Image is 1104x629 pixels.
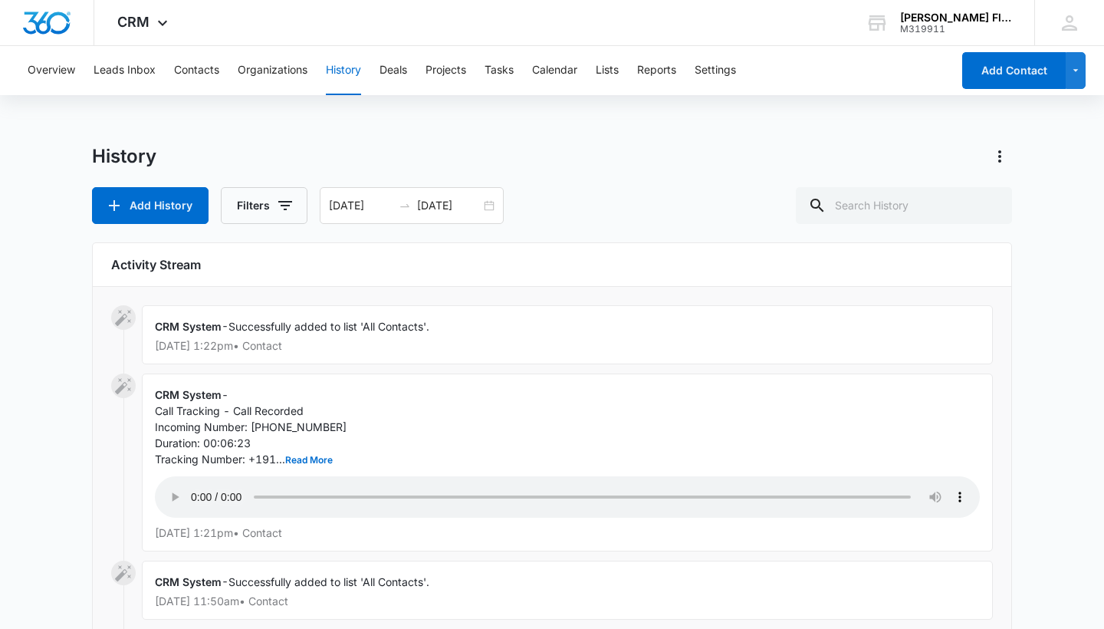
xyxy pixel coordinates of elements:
[155,476,980,518] audio: Your browser does not support the audio tag.
[155,575,222,588] span: CRM System
[111,255,993,274] h6: Activity Stream
[117,14,149,30] span: CRM
[900,24,1012,35] div: account id
[900,12,1012,24] div: account name
[326,46,361,95] button: History
[485,46,514,95] button: Tasks
[329,197,393,214] input: Start date
[142,374,993,552] div: -
[695,46,736,95] button: Settings
[987,144,1012,169] button: Actions
[228,575,429,588] span: Successfully added to list 'All Contacts'.
[228,320,429,333] span: Successfully added to list 'All Contacts'.
[155,404,347,466] span: Call Tracking - Call Recorded Incoming Number: [PHONE_NUMBER] Duration: 00:06:23 Tracking Number:...
[596,46,619,95] button: Lists
[399,199,411,212] span: swap-right
[142,305,993,364] div: -
[155,596,980,607] p: [DATE] 11:50am • Contact
[426,46,466,95] button: Projects
[221,187,307,224] button: Filters
[155,341,980,351] p: [DATE] 1:22pm • Contact
[399,199,411,212] span: to
[962,52,1066,89] button: Add Contact
[142,561,993,620] div: -
[417,197,481,214] input: End date
[92,145,156,168] h1: History
[155,320,222,333] span: CRM System
[637,46,676,95] button: Reports
[174,46,219,95] button: Contacts
[92,187,209,224] button: Add History
[238,46,307,95] button: Organizations
[532,46,577,95] button: Calendar
[796,187,1012,224] input: Search History
[155,528,980,538] p: [DATE] 1:21pm • Contact
[155,388,222,401] span: CRM System
[94,46,156,95] button: Leads Inbox
[28,46,75,95] button: Overview
[285,456,333,465] button: Read More
[379,46,407,95] button: Deals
